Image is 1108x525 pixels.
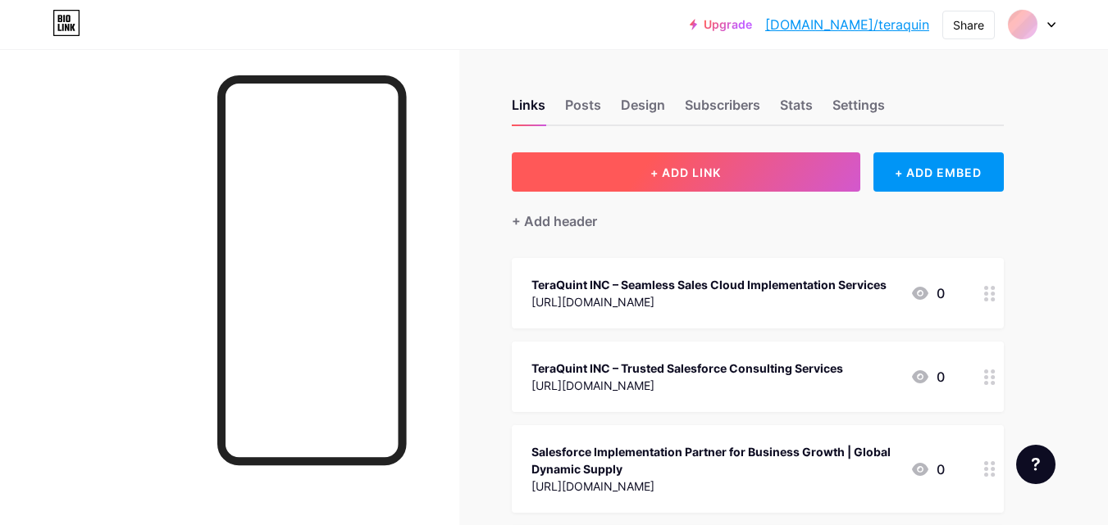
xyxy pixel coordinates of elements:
[780,95,813,124] div: Stats
[512,211,597,231] div: + Add header
[873,152,1004,192] div: + ADD EMBED
[953,16,984,34] div: Share
[531,276,887,293] div: TeraQuint INC – Seamless Sales Cloud Implementation Services
[832,95,885,124] div: Settings
[565,95,601,124] div: Posts
[910,367,945,387] div: 0
[512,95,545,124] div: Links
[512,152,860,192] button: + ADD LINK
[685,95,760,124] div: Subscribers
[910,283,945,303] div: 0
[531,377,843,394] div: [URL][DOMAIN_NAME]
[690,18,752,31] a: Upgrade
[531,293,887,310] div: [URL][DOMAIN_NAME]
[621,95,665,124] div: Design
[531,360,843,377] div: TeraQuint INC – Trusted Salesforce Consulting Services
[910,459,945,479] div: 0
[765,15,929,34] a: [DOMAIN_NAME]/teraquin
[531,443,897,477] div: Salesforce Implementation Partner for Business Growth | Global Dynamic Supply
[650,165,721,179] span: + ADD LINK
[531,477,897,495] div: [URL][DOMAIN_NAME]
